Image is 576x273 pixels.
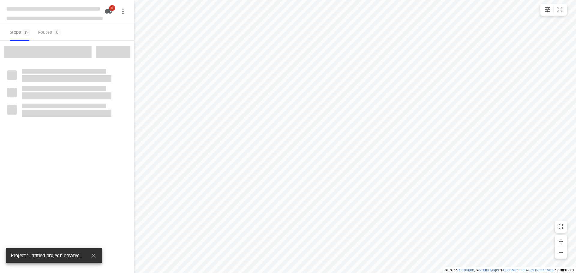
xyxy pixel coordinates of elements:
[529,268,554,272] a: OpenStreetMap
[503,268,526,272] a: OpenMapTiles
[445,268,574,272] li: © 2025 , © , © © contributors
[478,268,499,272] a: Stadia Maps
[457,268,474,272] a: Routetitan
[11,252,81,259] span: Project "Untitled project" created.
[540,4,567,16] div: small contained button group
[541,4,553,16] button: Map settings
